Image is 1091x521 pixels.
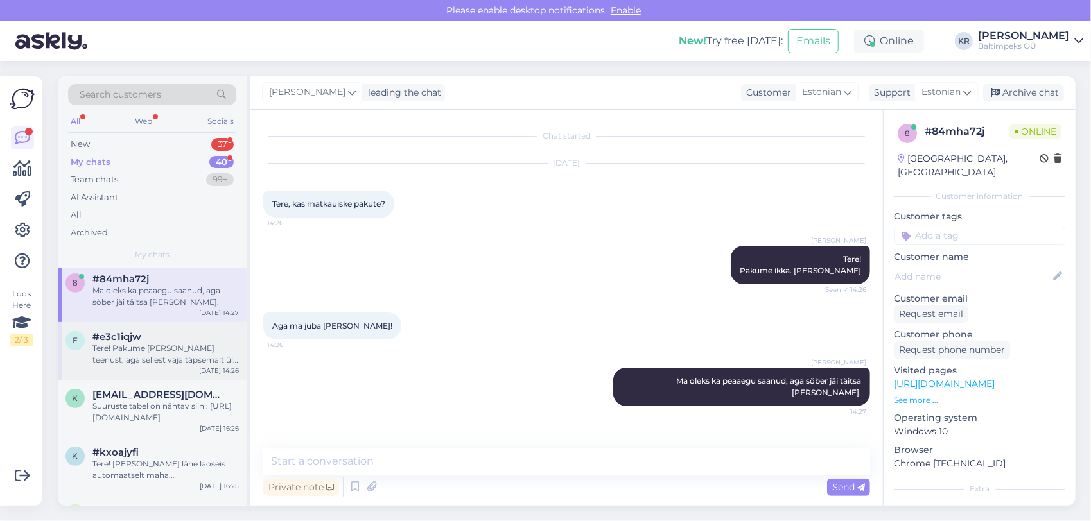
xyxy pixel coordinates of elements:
[894,411,1065,425] p: Operating system
[925,124,1009,139] div: # 84mha72j
[894,378,995,389] a: [URL][DOMAIN_NAME]
[894,292,1065,305] p: Customer email
[263,157,870,169] div: [DATE]
[978,41,1069,51] div: Baltimpeks OÜ
[894,250,1065,264] p: Customer name
[10,288,33,346] div: Look Here
[869,86,911,99] div: Support
[133,113,155,130] div: Web
[263,479,339,496] div: Private note
[818,285,866,295] span: Seen ✓ 14:26
[363,86,441,99] div: leading the chat
[818,407,866,416] span: 14:27
[894,191,1065,202] div: Customer information
[894,502,1065,516] p: Notes
[92,343,239,366] div: Tere! Pakume [PERSON_NAME] teenust, aga sellest vaja täpsemalt üle rääkida. Helistage küsimuste k...
[894,210,1065,223] p: Customer tags
[788,29,839,53] button: Emails
[68,113,83,130] div: All
[71,209,82,221] div: All
[71,138,90,151] div: New
[71,191,118,204] div: AI Assistant
[894,425,1065,438] p: Windows 10
[267,218,315,228] span: 14:26
[73,451,78,461] span: k
[269,85,345,99] span: [PERSON_NAME]
[1009,124,1061,139] span: Online
[10,87,35,111] img: Askly Logo
[955,32,973,50] div: KR
[272,199,385,209] span: Tere, kas matkauiske pakute?
[894,226,1065,245] input: Add a tag
[92,273,149,285] span: #84mha72j
[211,138,234,151] div: 37
[71,156,110,169] div: My chats
[832,481,865,493] span: Send
[263,130,870,142] div: Chat started
[92,400,239,423] div: Suuruste tabel on nähtav siin : [URL][DOMAIN_NAME]
[135,249,170,260] span: My chats
[894,395,1065,406] p: See more ...
[894,341,1010,359] div: Request phone number
[272,321,392,330] span: Aga ma juba [PERSON_NAME]!
[199,366,239,375] div: [DATE] 14:26
[73,278,78,287] span: 8
[978,31,1083,51] a: [PERSON_NAME]Baltimpeks OÜ
[92,389,226,400] span: kadiraidsalu@gmail.com
[894,443,1065,457] p: Browser
[679,33,783,49] div: Try free [DATE]:
[92,331,141,343] span: #e3c1iqjw
[92,504,140,516] span: #uhtcztol
[983,84,1064,101] div: Archive chat
[898,152,1040,179] div: [GEOGRAPHIC_DATA], [GEOGRAPHIC_DATA]
[811,357,866,367] span: [PERSON_NAME]
[200,423,239,433] div: [DATE] 16:26
[978,31,1069,41] div: [PERSON_NAME]
[854,30,924,53] div: Online
[894,483,1065,495] div: Extra
[71,226,108,239] div: Archived
[80,88,161,101] span: Search customers
[71,173,118,186] div: Team chats
[205,113,236,130] div: Socials
[199,308,239,318] div: [DATE] 14:27
[895,269,1051,284] input: Add name
[905,128,910,138] span: 8
[206,173,234,186] div: 99+
[73,393,78,403] span: k
[92,447,139,458] span: #kxoajyfi
[802,85,841,99] span: Estonian
[921,85,961,99] span: Estonian
[92,458,239,481] div: Tere! [PERSON_NAME] lähe laoseis automaatselt maha. [PERSON_NAME] tootele oma programmis arve, si...
[200,481,239,491] div: [DATE] 16:25
[676,376,863,397] span: Ma oleks ka peaaegu saanud, aga sõber jäi täitsa [PERSON_NAME].
[894,364,1065,377] p: Visited pages
[741,86,791,99] div: Customer
[894,457,1065,470] p: Chrome [TECHNICAL_ID]
[209,156,234,169] div: 40
[679,35,706,47] b: New!
[894,328,1065,341] p: Customer phone
[811,235,866,245] span: [PERSON_NAME]
[267,340,315,350] span: 14:26
[92,285,239,308] div: Ma oleks ka peaaegu saanud, aga sõber jäi täitsa [PERSON_NAME].
[607,4,645,16] span: Enable
[10,334,33,346] div: 2 / 3
[894,305,968,323] div: Request email
[73,336,78,345] span: e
